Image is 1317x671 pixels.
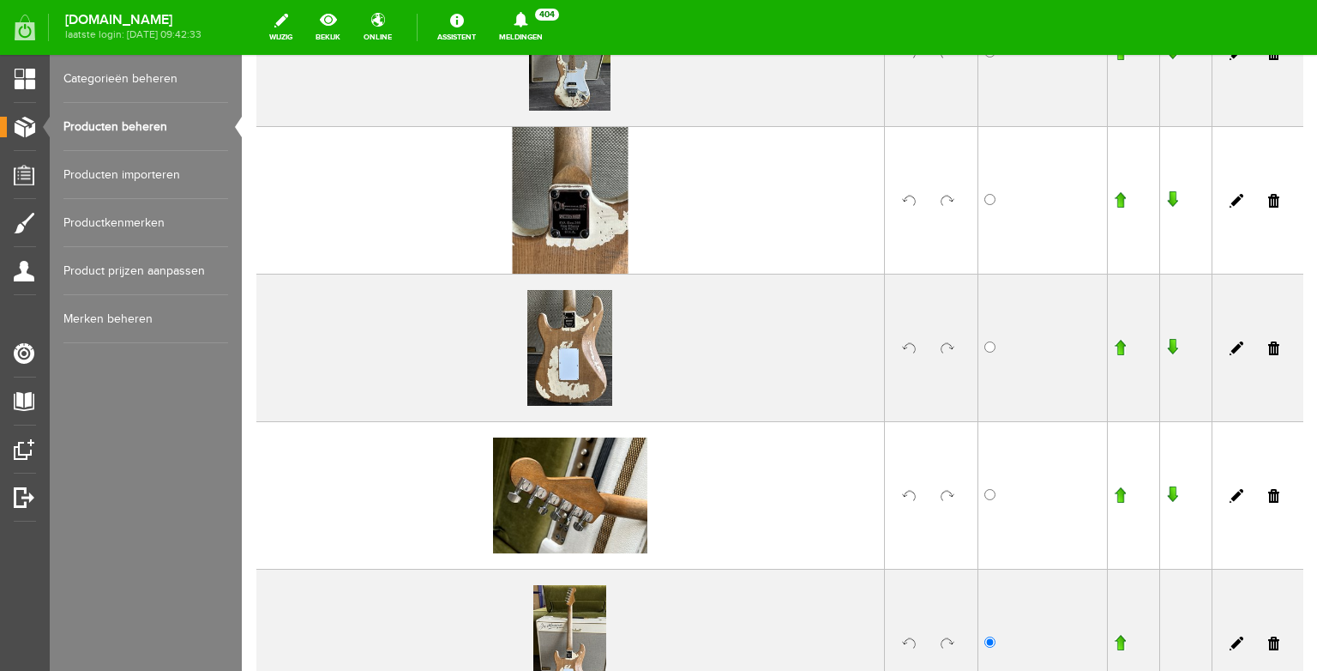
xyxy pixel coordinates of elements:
a: wijzig [259,9,303,46]
a: online [353,9,402,46]
img: img-4223.jpg [286,235,370,351]
a: Verwijderen [1026,434,1037,448]
a: Bewerken [988,582,1001,595]
a: Verwijderen [1026,139,1037,153]
a: Verwijderen [1026,287,1037,300]
a: Bewerken [988,434,1001,448]
img: img-4228.jpg [292,530,365,646]
a: Categorieën beheren [63,55,228,103]
a: Merken beheren [63,295,228,343]
a: Verwijderen [1026,582,1037,595]
a: Producten importeren [63,151,228,199]
a: Producten beheren [63,103,228,151]
a: Bewerken [988,139,1001,153]
a: Bewerken [988,287,1001,300]
img: img-4226.jpg [270,68,386,222]
span: laatste login: [DATE] 09:42:33 [65,30,201,39]
a: Assistent [427,9,486,46]
a: Productkenmerken [63,199,228,247]
strong: [DOMAIN_NAME] [65,15,201,25]
a: Meldingen404 [489,9,553,46]
span: 404 [535,9,559,21]
img: img-4222.jpg [251,383,406,499]
a: Product prijzen aanpassen [63,247,228,295]
a: bekijk [305,9,351,46]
